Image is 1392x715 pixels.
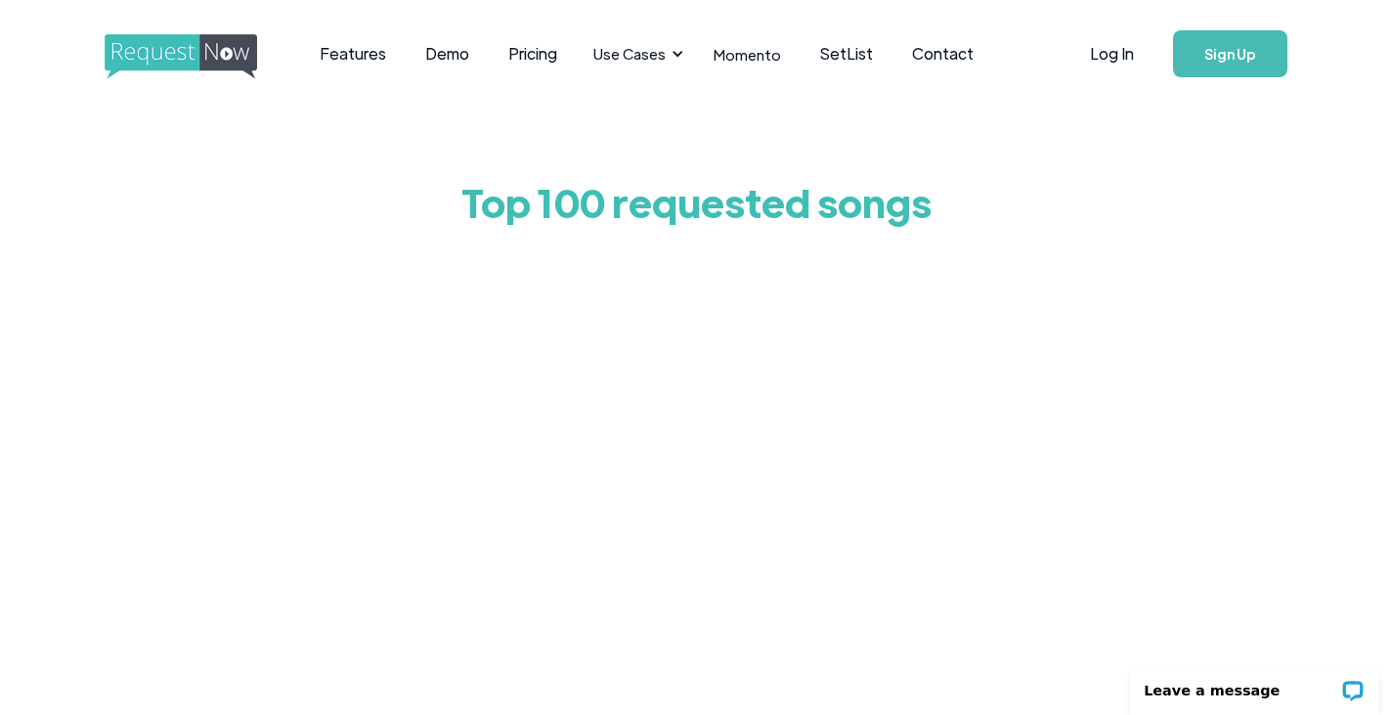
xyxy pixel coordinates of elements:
[1117,653,1392,715] iframe: LiveChat chat widget
[582,23,689,84] div: Use Cases
[105,34,293,79] img: requestnow logo
[489,23,577,84] a: Pricing
[593,43,666,65] div: Use Cases
[694,25,801,83] a: Momento
[237,162,1155,241] h1: Top 100 requested songs
[1173,30,1287,77] a: Sign Up
[1070,20,1153,88] a: Log In
[892,23,993,84] a: Contact
[406,23,489,84] a: Demo
[105,34,251,73] a: home
[300,23,406,84] a: Features
[801,23,892,84] a: SetList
